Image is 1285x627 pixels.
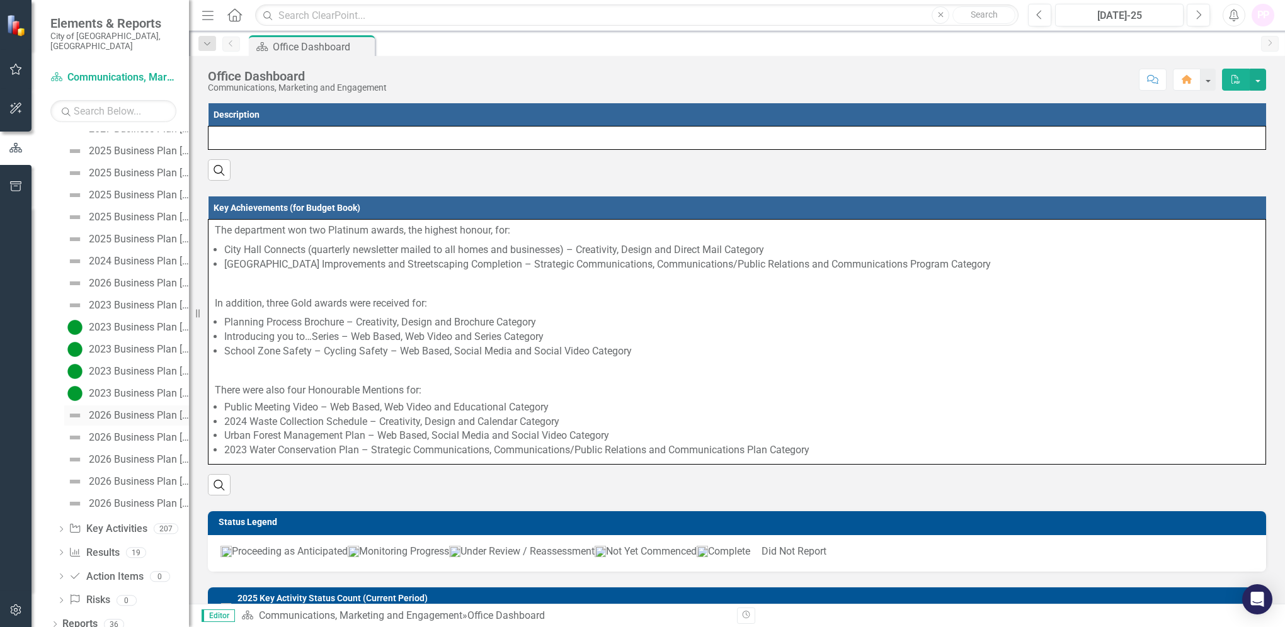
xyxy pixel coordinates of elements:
[89,388,189,399] div: 2023 Business Plan [Objective #4]
[273,39,372,55] div: Office Dashboard
[697,546,708,557] img: Complete_icon.png
[255,4,1019,26] input: Search ClearPoint...
[67,364,83,379] img: Proceeding as Anticipated
[64,494,189,514] a: 2026 Business Plan [Objective #5]
[64,427,189,448] a: 2026 Business Plan [Objective #2]
[467,609,545,621] div: Office Dashboard
[220,545,1254,559] p: Proceeding as Anticipated Monitoring Progress Under Review / Reassessment Not Yet Commenced Compl...
[215,381,1259,398] p: There were also four Honourable Mentions for:
[67,474,83,489] img: Not Defined
[89,498,189,509] div: 2026 Business Plan [Objective #5]
[64,472,189,492] a: 2026 Business Plan [Objective #4]
[208,127,1266,150] td: Double-Click to Edit
[64,185,189,205] a: 2025 Business Plan [Objective #2]
[64,229,189,249] a: 2025 Business Plan [Objective #4]
[64,405,189,426] a: 2026 Business Plan [Objective #1]
[220,546,232,557] img: ProceedingGreen.png
[67,166,83,181] img: Not Defined
[952,6,1015,24] button: Search
[224,415,1259,429] li: 2024 Waste Collection Schedule – Creativity, Design and Calendar Category
[67,232,83,247] img: Not Defined
[219,517,1260,527] h3: Status Legend
[202,609,235,622] span: Editor
[126,547,146,558] div: 19
[50,16,176,31] span: Elements & Reports
[89,145,189,157] div: 2025 Business Plan [Executive Summary]
[67,298,83,313] img: Not Defined
[89,300,189,311] div: 2023 Business Plan [Executive Summary]
[1252,4,1274,26] button: PP
[67,320,83,335] img: Proceeding as Anticipated
[89,344,189,355] div: 2023 Business Plan [Objective #2]
[219,597,234,613] img: Not Defined
[89,189,189,201] div: 2025 Business Plan [Objective #2]
[89,234,189,245] div: 2025 Business Plan [Objective #4]
[224,315,1259,330] li: Planning Process Brochure – Creativity, Design and Brochure Category
[449,546,460,557] img: UnderReview.png
[117,595,137,606] div: 0
[67,254,83,269] img: Not Defined
[64,251,189,271] a: 2024 Business Plan [Executive Summary]
[259,609,462,621] a: Communications, Marketing and Engagement
[67,188,83,203] img: Not Defined
[67,342,83,357] img: Proceeding as Anticipated
[89,454,189,465] div: 2026 Business Plan [Objective #3]
[64,207,189,227] a: 2025 Business Plan [Objective #3]
[224,443,1259,458] li: 2023 Water Conservation Plan – Strategic Communications, Communications/Public Relations and Comm...
[154,524,178,534] div: 207
[224,429,1259,443] li: Urban Forest Management Plan – Web Based, Social Media and Social Video Category
[89,167,189,179] div: 2025 Business Plan [Objective #1]
[215,223,1259,240] p: The department won two Platinum awards, the highest honour, for:
[208,83,387,93] div: Communications, Marketing and Engagement
[237,593,428,603] a: 2025 Key Activity Status Count (Current Period)
[750,548,762,555] img: DidNotReport.png
[6,14,28,37] img: ClearPoint Strategy
[67,496,83,511] img: Not Defined
[50,71,176,85] a: Communications, Marketing and Engagement
[595,546,606,557] img: NotYet.png
[67,210,83,225] img: Not Defined
[69,570,143,584] a: Action Items
[67,144,83,159] img: Not Defined
[64,449,189,470] a: 2026 Business Plan [Objective #3]
[89,410,189,421] div: 2026 Business Plan [Objective #1]
[50,100,176,122] input: Search Below...
[67,276,83,291] img: Not Defined
[348,546,359,557] img: Monitoring.png
[64,141,189,161] a: 2025 Business Plan [Executive Summary]
[224,330,1259,344] li: Introducing you to…Series – Web Based, Web Video and Series Category
[224,243,1259,257] li: City Hall Connects (quarterly newsletter mailed to all homes and businesses) – Creativity, Design...
[69,546,119,560] a: Results
[64,339,189,359] a: 2023 Business Plan [Objective #2]
[89,366,189,377] div: 2023 Business Plan [Objective #3]
[67,408,83,423] img: Not Defined
[1242,584,1272,614] div: Open Intercom Messenger
[69,593,110,607] a: Risks
[89,278,189,289] div: 2026 Business Plan [Executive Summary]
[64,163,189,183] a: 2025 Business Plan [Objective #1]
[224,400,1259,415] li: Public Meeting Video – Web Based, Web Video and Educational Category
[64,361,189,381] a: 2023 Business Plan [Objective #3]
[89,256,189,267] div: 2024 Business Plan [Executive Summary]
[64,273,189,293] a: 2026 Business Plan [Executive Summary]
[89,322,189,333] div: 2023 Business Plan [Objective #1]
[224,257,1259,272] li: [GEOGRAPHIC_DATA] Improvements and Streetscaping Completion – Strategic Communications, Communica...
[64,295,189,315] a: 2023 Business Plan [Executive Summary]
[1055,4,1184,26] button: [DATE]-25
[208,69,387,83] div: Office Dashboard
[89,432,189,443] div: 2026 Business Plan [Objective #2]
[241,609,728,623] div: »
[67,430,83,445] img: Not Defined
[64,383,189,404] a: 2023 Business Plan [Objective #4]
[50,31,176,52] small: City of [GEOGRAPHIC_DATA], [GEOGRAPHIC_DATA]
[150,571,170,582] div: 0
[208,220,1266,465] td: Double-Click to Edit
[69,522,147,536] a: Key Activities
[971,9,998,20] span: Search
[1059,8,1179,23] div: [DATE]-25
[64,317,189,337] a: 2023 Business Plan [Objective #1]
[67,386,83,401] img: Proceeding as Anticipated
[215,294,1259,313] p: In addition, three Gold awards were received for:
[224,344,1259,359] li: School Zone Safety – Cycling Safety – Web Based, Social Media and Social Video Category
